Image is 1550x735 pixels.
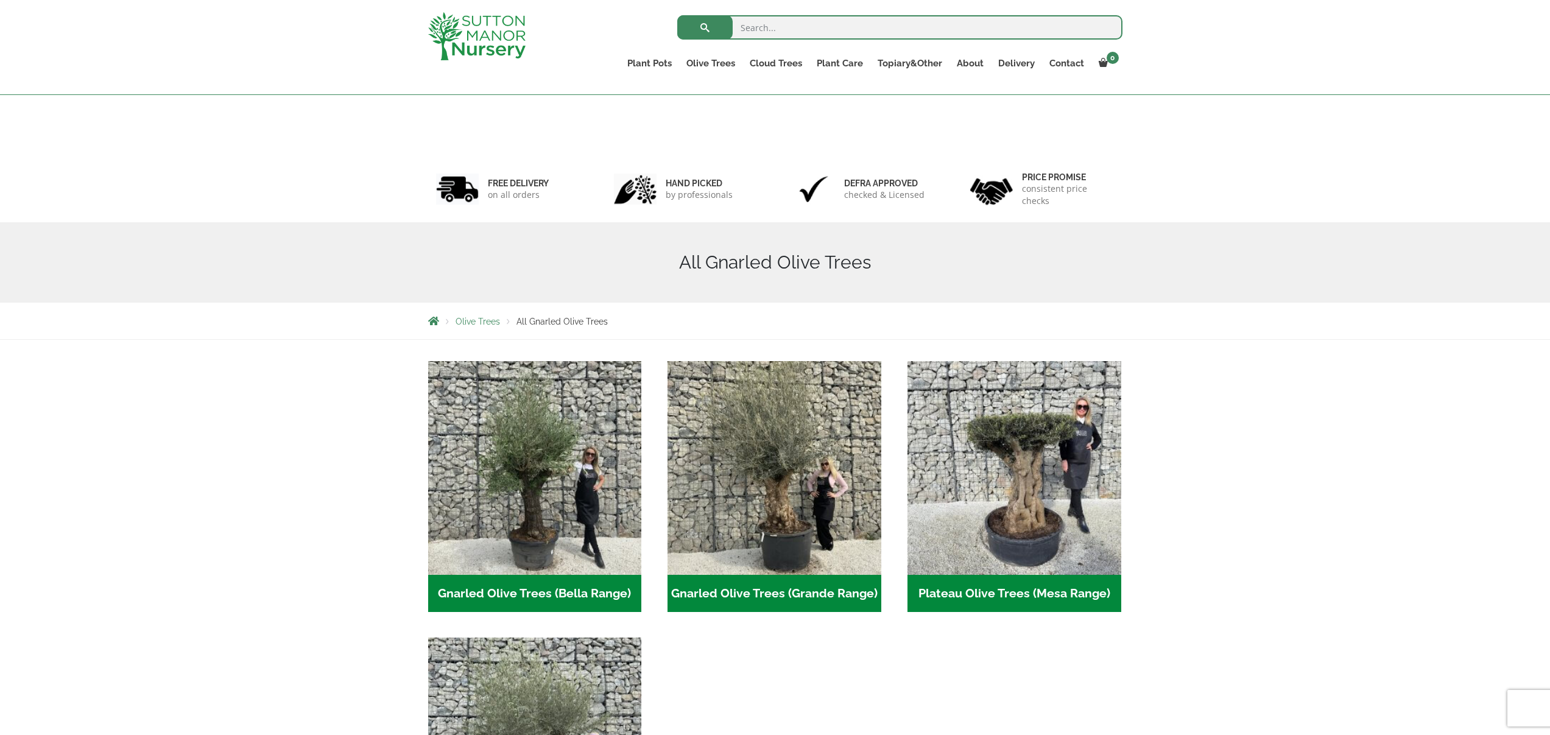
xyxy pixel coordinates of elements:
a: About [949,55,991,72]
p: checked & Licensed [844,189,925,201]
img: 1.jpg [436,174,479,205]
img: Gnarled Olive Trees (Grande Range) [668,361,881,575]
p: consistent price checks [1022,183,1115,207]
img: 3.jpg [792,174,835,205]
a: Cloud Trees [742,55,809,72]
img: 4.jpg [970,171,1013,208]
span: All Gnarled Olive Trees [516,317,608,326]
p: by professionals [666,189,733,201]
a: Olive Trees [679,55,742,72]
a: Olive Trees [456,317,500,326]
a: Contact [1042,55,1091,72]
h6: FREE DELIVERY [488,178,549,189]
a: Visit product category Gnarled Olive Trees (Bella Range) [428,361,642,612]
h2: Gnarled Olive Trees (Bella Range) [428,575,642,613]
nav: Breadcrumbs [428,316,1122,326]
span: 0 [1107,52,1119,64]
img: Gnarled Olive Trees (Bella Range) [428,361,642,575]
a: Plant Care [809,55,870,72]
h2: Gnarled Olive Trees (Grande Range) [668,575,881,613]
img: logo [428,12,526,60]
h6: hand picked [666,178,733,189]
img: Plateau Olive Trees (Mesa Range) [907,361,1121,575]
a: Delivery [991,55,1042,72]
input: Search... [677,15,1122,40]
img: 2.jpg [614,174,657,205]
a: Topiary&Other [870,55,949,72]
a: Visit product category Gnarled Olive Trees (Grande Range) [668,361,881,612]
a: Visit product category Plateau Olive Trees (Mesa Range) [907,361,1121,612]
h6: Defra approved [844,178,925,189]
a: Plant Pots [620,55,679,72]
a: 0 [1091,55,1122,72]
p: on all orders [488,189,549,201]
h1: All Gnarled Olive Trees [428,251,1122,273]
h6: Price promise [1022,172,1115,183]
h2: Plateau Olive Trees (Mesa Range) [907,575,1121,613]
